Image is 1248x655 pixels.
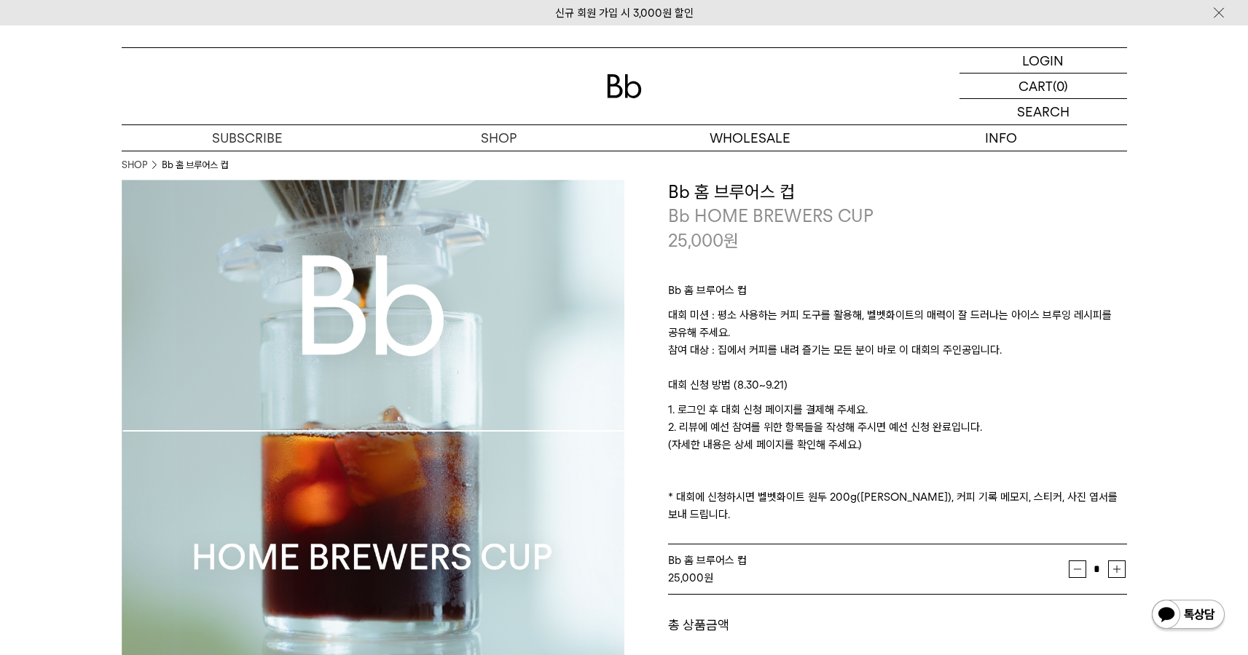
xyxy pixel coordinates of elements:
[607,74,642,98] img: 로고
[668,571,704,584] strong: 25,000
[959,74,1127,99] a: CART (0)
[1108,560,1126,578] button: 증가
[668,554,747,567] span: Bb 홈 브루어스 컵
[668,204,1127,229] p: Bb HOME BREWERS CUP
[668,180,1127,205] h3: Bb 홈 브루어스 컵
[668,282,1127,306] p: Bb 홈 브루어스 컵
[1053,74,1068,98] p: (0)
[555,7,694,20] a: 신규 회원 가입 시 3,000원 할인
[668,376,1127,401] p: 대회 신청 방법 (8.30~9.21)
[373,125,624,151] a: SHOP
[668,616,898,634] dt: 총 상품금액
[668,401,1127,523] p: 1. 로그인 후 대회 신청 페이지를 결제해 주세요. 2. 리뷰에 예선 참여를 위한 항목들을 작성해 주시면 예선 신청 완료입니다. (자세한 내용은 상세 페이지를 확인해 주세요....
[668,229,739,253] p: 25,000
[122,125,373,151] a: SUBSCRIBE
[876,125,1127,151] p: INFO
[1022,48,1064,73] p: LOGIN
[668,569,1069,587] div: 원
[959,48,1127,74] a: LOGIN
[723,230,739,251] span: 원
[1019,74,1053,98] p: CART
[624,125,876,151] p: WHOLESALE
[668,306,1127,376] p: 대회 미션 : 평소 사용하는 커피 도구를 활용해, 벨벳화이트의 매력이 잘 드러나는 아이스 브루잉 레시피를 공유해 주세요. 참여 대상 : 집에서 커피를 내려 즐기는 모든 분이 ...
[122,158,147,172] a: SHOP
[1017,99,1070,124] p: SEARCH
[162,158,228,172] li: Bb 홈 브루어스 컵
[1150,598,1226,633] img: 카카오톡 채널 1:1 채팅 버튼
[1069,560,1086,578] button: 감소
